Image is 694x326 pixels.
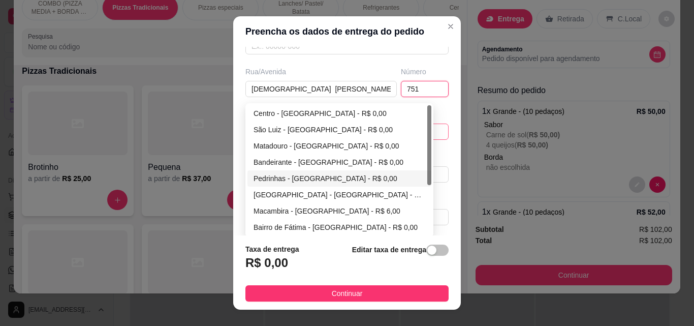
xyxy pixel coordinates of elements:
input: Ex.: Rua Oscar Freire [245,81,397,97]
div: Centro - [GEOGRAPHIC_DATA] - R$ 0,00 [254,108,425,119]
div: São Luiz - [GEOGRAPHIC_DATA] - R$ 0,00 [254,124,425,135]
div: São Luiz - São Miguel do Tapuio - R$ 0,00 [247,122,431,138]
h3: R$ 0,00 [245,255,288,271]
strong: Taxa de entrega [245,245,299,253]
div: Bairro de Fátima - [GEOGRAPHIC_DATA] - R$ 0,00 [254,222,425,233]
div: [GEOGRAPHIC_DATA] - [GEOGRAPHIC_DATA] - R$ 0,00 [254,189,425,200]
strong: Editar taxa de entrega [352,246,426,254]
div: Macambira - São Miguel do Tapuio - R$ 6,00 [247,203,431,219]
div: Centro - São Miguel do Tapuio - R$ 0,00 [247,105,431,122]
div: Novo horizonte - São Miguel do Tapuio - R$ 0,00 [247,187,431,203]
input: Ex.: 44 [401,81,449,97]
button: Continuar [245,285,449,302]
div: Bandeirante - São Miguel do Tapuio - R$ 0,00 [247,154,431,170]
div: Macambira - [GEOGRAPHIC_DATA] - R$ 6,00 [254,205,425,217]
div: Pedrinhas - São Miguel do Tapuio - R$ 0,00 [247,170,431,187]
header: Preencha os dados de entrega do pedido [233,16,461,47]
div: Pedrinhas - [GEOGRAPHIC_DATA] - R$ 0,00 [254,173,425,184]
button: Close [443,18,459,35]
div: Rua/Avenida [245,67,397,77]
div: Bairro de Fátima - São Miguel do Tapuio - R$ 0,00 [247,219,431,235]
div: Matadouro - São Miguel do Tapuio - R$ 0,00 [247,138,431,154]
div: Número [401,67,449,77]
div: Matadouro - [GEOGRAPHIC_DATA] - R$ 0,00 [254,140,425,152]
div: Bandeirante - [GEOGRAPHIC_DATA] - R$ 0,00 [254,157,425,168]
span: Continuar [332,288,363,299]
